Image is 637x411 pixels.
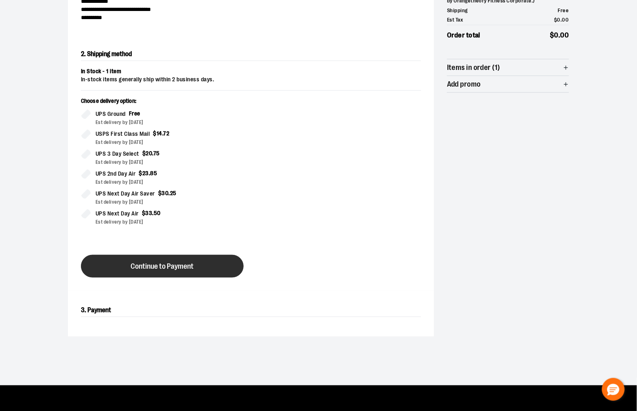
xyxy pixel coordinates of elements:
[447,80,481,88] span: Add promo
[81,189,91,199] input: UPS Next Day Air Saver$30.25Est delivery by [DATE]
[81,304,421,317] h2: 3. Payment
[151,170,157,176] span: 85
[562,17,569,23] span: 00
[96,149,139,159] span: UPS 3 Day Select
[81,129,91,139] input: USPS First Class Mail$14.72Est delivery by [DATE]
[162,190,169,196] span: 30
[447,76,569,92] button: Add promo
[153,130,157,137] span: $
[158,190,162,196] span: $
[554,17,558,23] span: $
[169,190,170,196] span: .
[447,7,468,15] span: Shipping
[142,150,146,157] span: $
[81,149,91,159] input: UPS 3 Day Select$20.75Est delivery by [DATE]
[146,210,153,216] span: 33
[154,210,161,216] span: 50
[558,7,569,13] span: Free
[557,17,561,23] span: 0
[96,129,150,139] span: USPS First Class Mail
[96,169,136,178] span: UPS 2nd Day Air
[131,263,194,270] span: Continue to Payment
[153,150,160,157] span: 75
[162,130,164,137] span: .
[170,190,177,196] span: 25
[81,169,91,179] input: UPS 2nd Day Air$23.85Est delivery by [DATE]
[153,150,154,157] span: .
[447,64,500,72] span: Items in order (1)
[81,209,91,219] input: UPS Next Day Air$33.50Est delivery by [DATE]
[81,67,421,76] div: In Stock - 1 item
[96,198,244,206] div: Est delivery by [DATE]
[164,130,170,137] span: 72
[96,109,126,119] span: UPS Ground
[96,218,244,226] div: Est delivery by [DATE]
[81,109,91,119] input: UPS GroundFreeEst delivery by [DATE]
[129,110,140,117] span: Free
[139,170,143,176] span: $
[81,48,421,61] h2: 2. Shipping method
[96,209,139,218] span: UPS Next Day Air
[96,159,244,166] div: Est delivery by [DATE]
[146,150,153,157] span: 20
[81,97,244,109] p: Choose delivery option:
[96,119,244,126] div: Est delivery by [DATE]
[142,210,146,216] span: $
[96,189,155,198] span: UPS Next Day Air Saver
[81,76,421,84] div: In-stock items generally ship within 2 business days.
[602,378,625,401] button: Hello, have a question? Let’s chat.
[157,130,162,137] span: 14
[447,30,481,41] span: Order total
[447,16,463,24] span: Est Tax
[96,178,244,186] div: Est delivery by [DATE]
[81,255,244,278] button: Continue to Payment
[561,31,569,39] span: 00
[447,59,569,76] button: Items in order (1)
[559,31,561,39] span: .
[149,170,151,176] span: .
[550,31,555,39] span: $
[554,31,559,39] span: 0
[561,17,563,23] span: .
[96,139,244,146] div: Est delivery by [DATE]
[153,210,154,216] span: .
[142,170,149,176] span: 23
